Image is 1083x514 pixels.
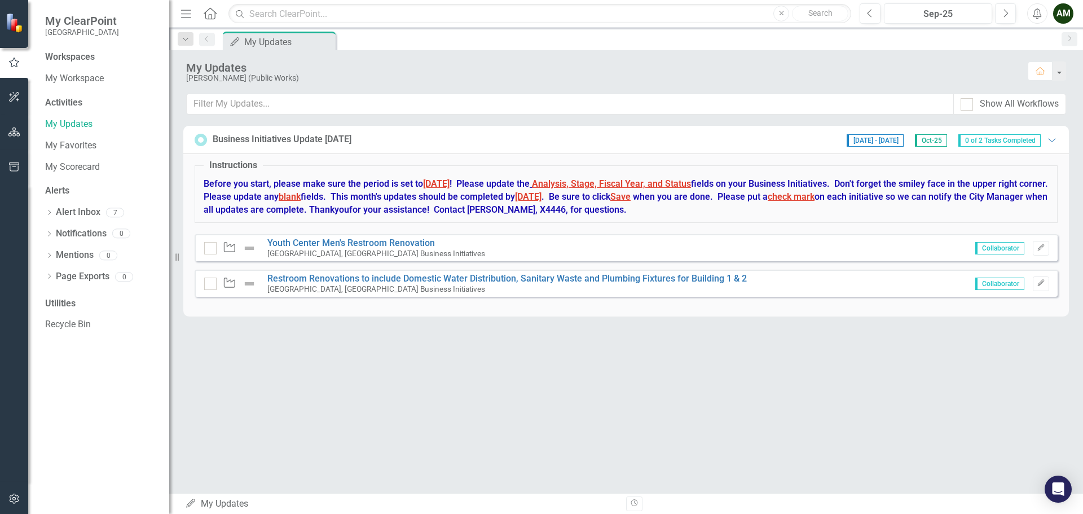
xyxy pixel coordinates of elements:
[45,72,158,85] a: My Workspace
[228,4,851,24] input: Search ClearPoint...
[56,206,100,219] a: Alert Inbox
[213,133,351,146] div: Business Initiatives Update [DATE]
[186,94,954,115] input: Filter My Updates...
[45,96,158,109] div: Activities
[267,249,485,258] small: [GEOGRAPHIC_DATA], [GEOGRAPHIC_DATA] Business Initiatives
[45,318,158,331] a: Recycle Bin
[45,184,158,197] div: Alerts
[1045,476,1072,503] div: Open Intercom Messenger
[808,8,833,17] span: Search
[243,277,256,291] img: Not Defined
[975,242,1024,254] span: Collaborator
[45,297,158,310] div: Utilities
[792,6,848,21] button: Search
[267,238,435,248] a: Youth Center Men's Restroom Renovation
[204,159,263,172] legend: Instructions
[244,35,333,49] div: My Updates
[45,118,158,131] a: My Updates
[45,14,119,28] span: My ClearPoint
[884,3,992,24] button: Sep-25
[186,74,1016,82] div: [PERSON_NAME] (Public Works)
[980,98,1059,111] div: Show All Workflows
[99,251,117,260] div: 0
[768,191,815,202] span: check mark
[279,191,301,202] span: blank
[610,191,631,202] span: Save
[204,178,1048,215] strong: Before you start, please make sure the period is set to ! Please update the fields on your Busine...
[1053,3,1073,24] button: AM
[45,28,119,37] small: [GEOGRAPHIC_DATA]
[56,270,109,283] a: Page Exports
[958,134,1041,147] span: 0 of 2 Tasks Completed
[423,178,450,189] span: [DATE]
[915,134,947,147] span: Oct-25
[45,161,158,174] a: My Scorecard
[515,191,541,202] span: [DATE]
[112,229,130,239] div: 0
[106,208,124,217] div: 7
[975,278,1024,290] span: Collaborator
[45,51,95,64] div: Workspaces
[185,498,618,511] div: My Updates
[45,139,158,152] a: My Favorites
[267,273,747,284] a: Restroom Renovations to include Domestic Water Distribution, Sanitary Waste and Plumbing Fixtures...
[847,134,904,147] span: [DATE] - [DATE]
[267,284,485,293] small: [GEOGRAPHIC_DATA], [GEOGRAPHIC_DATA] Business Initiatives
[186,61,1016,74] div: My Updates
[115,272,133,282] div: 0
[56,227,107,240] a: Notifications
[888,7,988,21] div: Sep-25
[532,178,691,189] span: Analysis, Stage, Fiscal Year, and Status
[334,204,349,215] span: you
[243,241,256,255] img: Not Defined
[6,13,25,33] img: ClearPoint Strategy
[56,249,94,262] a: Mentions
